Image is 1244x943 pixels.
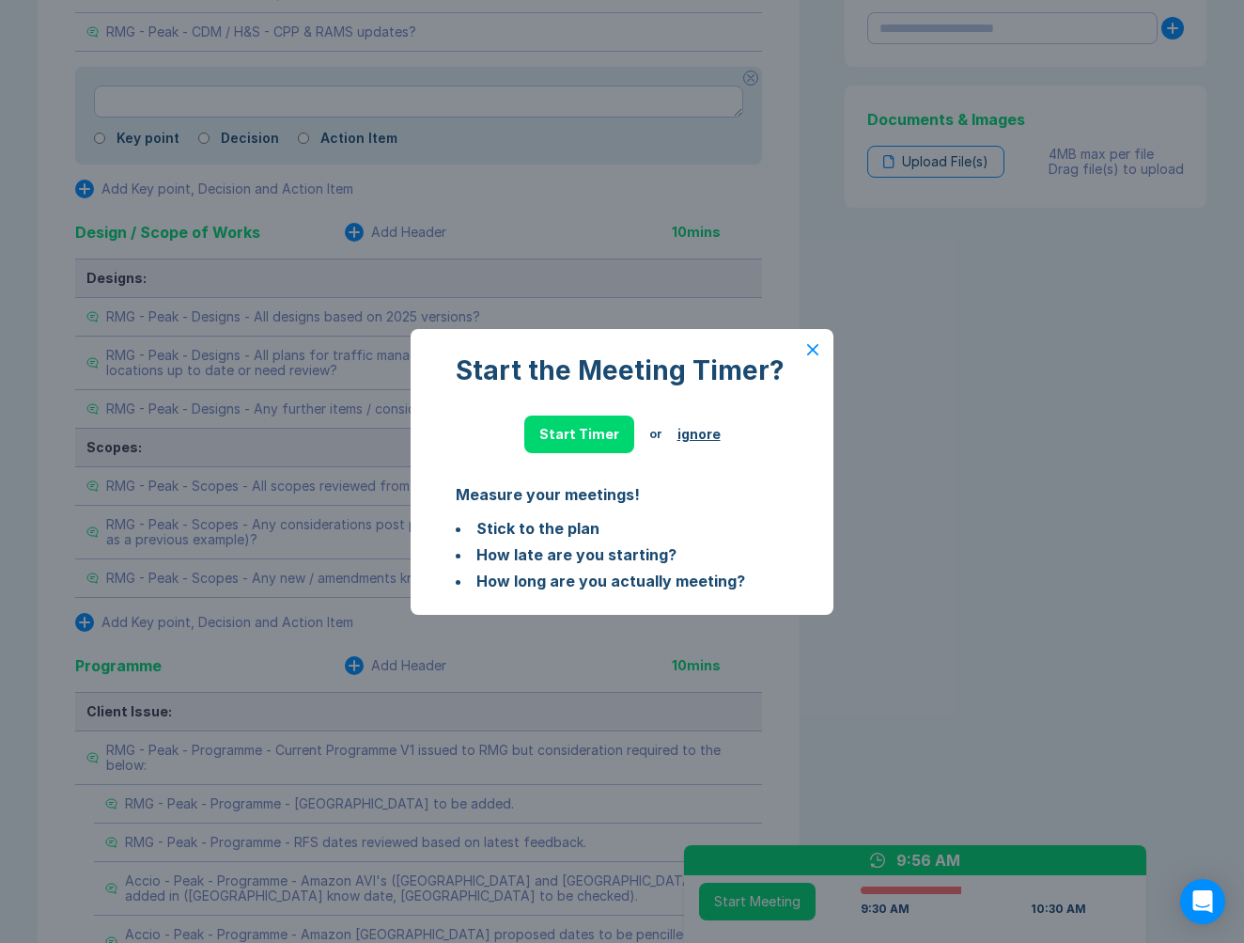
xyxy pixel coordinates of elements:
[456,517,788,540] li: Stick to the plan
[524,416,634,453] button: Start Timer
[649,427,662,442] div: or
[677,427,721,442] button: ignore
[1180,879,1225,924] div: Open Intercom Messenger
[456,355,788,385] div: Start the Meeting Timer?
[456,543,788,566] li: How late are you starting?
[456,570,788,592] li: How long are you actually meeting?
[456,483,788,506] div: Measure your meetings!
